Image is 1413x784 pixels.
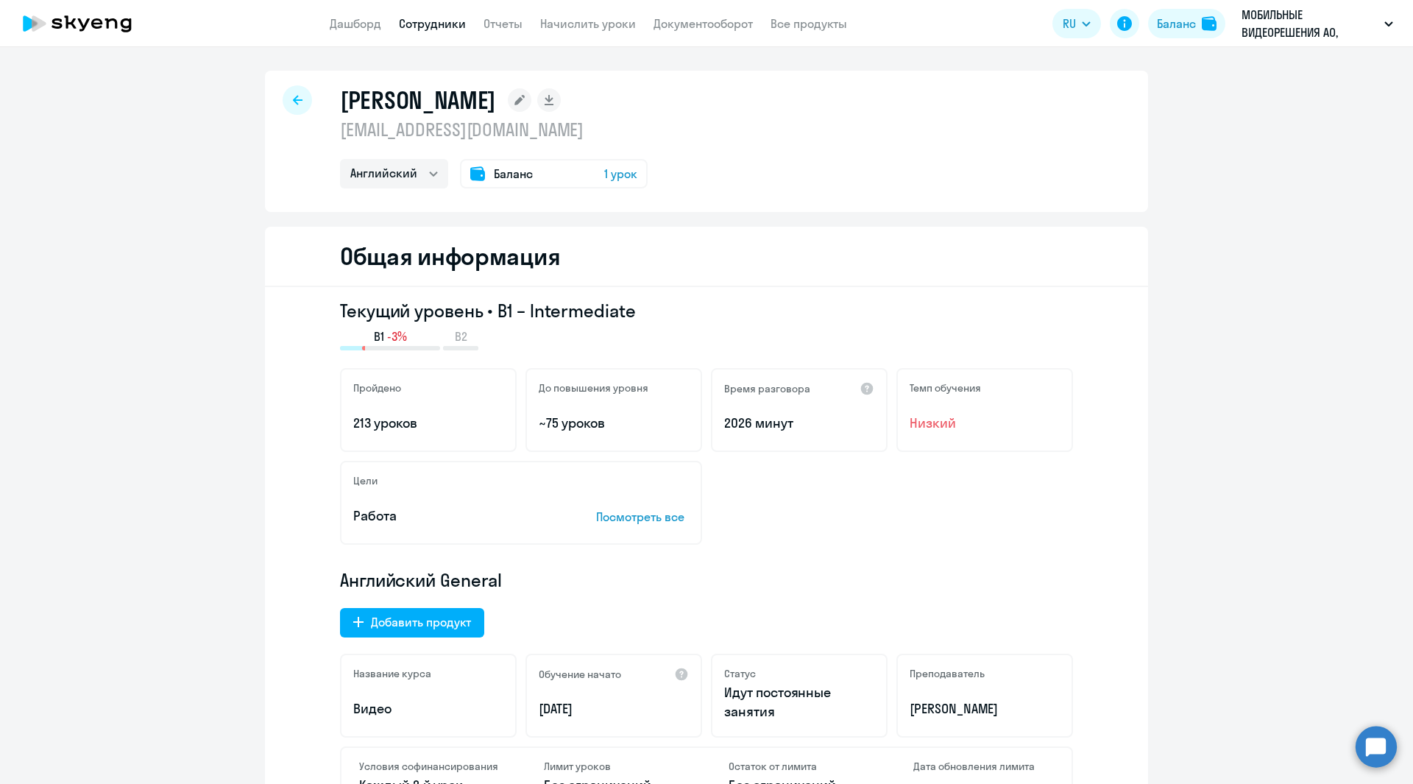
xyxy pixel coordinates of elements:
span: B1 [374,328,384,345]
h5: Обучение начато [539,668,621,681]
span: 1 урок [604,165,637,183]
p: [PERSON_NAME] [910,699,1060,718]
h3: Текущий уровень • B1 – Intermediate [340,299,1073,322]
div: Баланс [1157,15,1196,32]
p: Идут постоянные занятия [724,683,874,721]
p: 213 уроков [353,414,503,433]
a: Отчеты [484,16,523,31]
h5: Название курса [353,667,431,680]
img: balance [1202,16,1217,31]
button: МОБИЛЬНЫЕ ВИДЕОРЕШЕНИЯ АО, МОБИЛЬНЫЕ ВИДЕОРЕШЕНИЯ, АО [1234,6,1400,41]
span: Низкий [910,414,1060,433]
h5: Преподаватель [910,667,985,680]
a: Дашборд [330,16,381,31]
p: [EMAIL_ADDRESS][DOMAIN_NAME] [340,118,648,141]
h1: [PERSON_NAME] [340,85,496,115]
p: Работа [353,506,550,526]
h5: Пройдено [353,381,401,395]
span: -3% [387,328,407,345]
h5: Время разговора [724,382,810,395]
p: ~75 уроков [539,414,689,433]
button: Добавить продукт [340,608,484,638]
h5: Цели [353,474,378,487]
button: Балансbalance [1148,9,1225,38]
button: RU [1052,9,1101,38]
p: Видео [353,699,503,718]
a: Все продукты [771,16,847,31]
span: Баланс [494,165,533,183]
span: Английский General [340,568,502,592]
p: МОБИЛЬНЫЕ ВИДЕОРЕШЕНИЯ АО, МОБИЛЬНЫЕ ВИДЕОРЕШЕНИЯ, АО [1242,6,1378,41]
span: RU [1063,15,1076,32]
h4: Лимит уроков [544,760,684,773]
a: Сотрудники [399,16,466,31]
p: 2026 минут [724,414,874,433]
h5: Статус [724,667,756,680]
p: [DATE] [539,699,689,718]
a: Документооборот [654,16,753,31]
span: B2 [455,328,467,345]
h4: Дата обновления лимита [913,760,1054,773]
h5: Темп обучения [910,381,981,395]
h4: Остаток от лимита [729,760,869,773]
a: Начислить уроки [540,16,636,31]
div: Добавить продукт [371,613,471,631]
p: Посмотреть все [596,508,689,526]
h5: До повышения уровня [539,381,648,395]
h2: Общая информация [340,241,560,271]
h4: Условия софинансирования [359,760,500,773]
